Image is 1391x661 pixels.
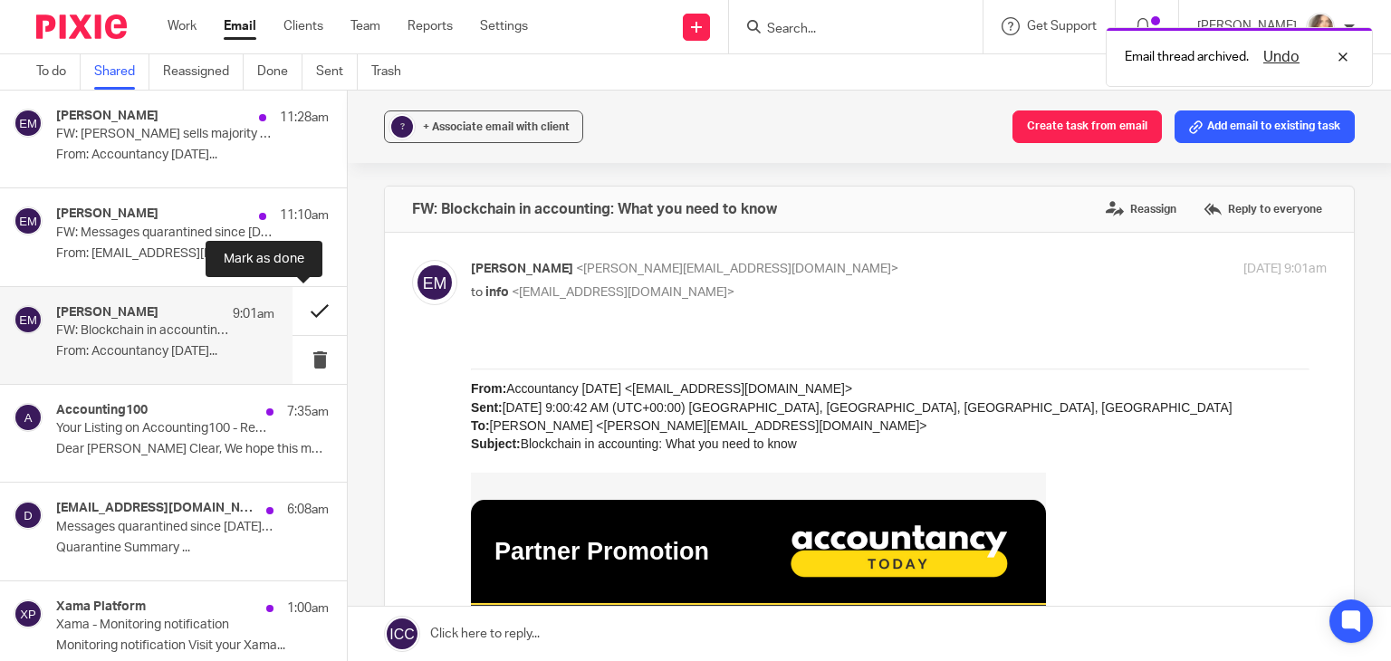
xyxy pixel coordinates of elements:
p: From: [EMAIL_ADDRESS][DOMAIN_NAME]... [56,246,329,262]
img: svg%3E [14,403,43,432]
div: ? [391,116,413,138]
h4: [PERSON_NAME] [56,109,158,124]
p: Xama - Monitoring notification [56,618,274,633]
h4: [EMAIL_ADDRESS][DOMAIN_NAME] [56,501,257,516]
img: svg%3E [14,599,43,628]
h4: [PERSON_NAME] [56,305,158,321]
a: Shared [94,54,149,90]
a: Reports [408,17,453,35]
img: charl-profile%20pic.jpg [1306,13,1335,42]
a: Team [350,17,380,35]
span: Contribute [216,282,257,311]
a: Reassigned [163,54,244,90]
button: Undo [1258,46,1305,68]
a: Sent [316,54,358,90]
img: svg%3E [14,206,43,235]
img: svg%3E [14,109,43,138]
span: info [485,286,509,299]
span: Partner Promotion [24,196,238,224]
img: Pixie [36,14,127,39]
a: Clients [283,17,323,35]
img: svg%3E [14,501,43,530]
button: ? + Associate email with client [384,110,583,143]
p: Email thread archived. [1125,48,1249,66]
span: [PERSON_NAME] [471,263,573,275]
img: svg%3E [412,260,457,305]
p: Your Listing on Accounting100 - Reminder for [PERSON_NAME] [56,421,274,436]
a: Work [168,17,197,35]
p: FW: [PERSON_NAME] sells majority stake to Pollen Street Capital [56,127,274,142]
a: Done [257,54,302,90]
a: To do [36,54,81,90]
p: 11:10am [280,206,329,225]
label: Reply to everyone [1199,196,1327,223]
h4: Accounting100 [56,403,148,418]
span: + Associate email with client [423,121,570,132]
a: Email [224,17,256,35]
span: <[PERSON_NAME][EMAIL_ADDRESS][DOMAIN_NAME]> [576,263,898,275]
p: Quarantine Summary ... [56,541,329,556]
button: Add email to existing task [1175,110,1355,143]
h4: FW: Blockchain in accounting: What you need to know [412,200,777,218]
a: Trash [371,54,415,90]
p: 1:00am [287,599,329,618]
p: From: Accountancy [DATE]... [56,148,329,163]
a: Contribute [197,277,277,317]
a: Settings [480,17,528,35]
p: Messages quarantined since [DATE] 03:00 PM for [EMAIL_ADDRESS][DOMAIN_NAME] [56,520,274,535]
img: News Logo [311,163,545,257]
img: Logo---Blue---RGB-(2).png [383,369,446,432]
p: 9:01am [233,305,274,323]
img: svg%3E [14,305,43,334]
p: FW: Blockchain in accounting: What you need to know [56,323,231,339]
a: Advertise [5,277,81,317]
strong: On behalf of [14,378,141,405]
button: Create task from email [1012,110,1162,143]
p: Monitoring notification Visit your Xama... [56,638,329,654]
p: [DATE] 9:01am [1243,260,1327,279]
p: From: Accountancy [DATE]... [56,344,274,359]
label: Reassign [1101,196,1181,223]
p: 7:35am [287,403,329,421]
p: FW: Messages quarantined since [DATE] 06:00 AM for [PERSON_NAME][EMAIL_ADDRESS][DOMAIN_NAME] [56,225,274,241]
p: Dear [PERSON_NAME] Clear, We hope this message finds... [56,442,329,457]
h4: [PERSON_NAME] [56,206,158,222]
span: Contact [408,282,436,311]
p: 6:08am [287,501,329,519]
span: <[EMAIL_ADDRESS][DOMAIN_NAME]> [512,286,734,299]
span: to [471,286,483,299]
a: Contact [388,277,456,317]
h4: Xama Platform [56,599,146,615]
span: Advertise [23,282,62,311]
p: 11:28am [280,109,329,127]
